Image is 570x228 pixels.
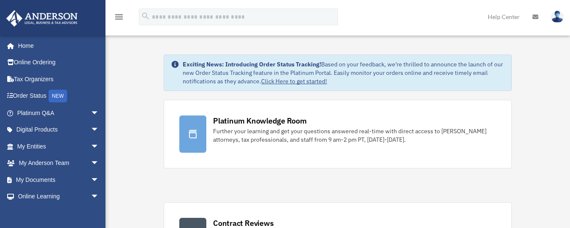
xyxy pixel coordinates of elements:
[6,121,112,138] a: Digital Productsarrow_drop_down
[6,104,112,121] a: Platinum Q&Aarrow_drop_down
[49,90,67,102] div: NEW
[213,127,496,144] div: Further your learning and get your questions answered real-time with direct access to [PERSON_NAM...
[6,54,112,71] a: Online Ordering
[6,138,112,155] a: My Entitiesarrow_drop_down
[6,71,112,88] a: Tax Organizers
[91,188,108,206] span: arrow_drop_down
[91,104,108,122] span: arrow_drop_down
[91,121,108,139] span: arrow_drop_down
[114,12,124,22] i: menu
[183,60,321,68] strong: Exciting News: Introducing Order Status Tracking!
[261,77,327,85] a: Click Here to get started!
[6,88,112,105] a: Order StatusNEW
[114,15,124,22] a: menu
[91,171,108,189] span: arrow_drop_down
[6,188,112,205] a: Online Learningarrow_drop_down
[91,138,108,155] span: arrow_drop_down
[164,100,512,168] a: Platinum Knowledge Room Further your learning and get your questions answered real-time with dire...
[6,155,112,172] a: My Anderson Teamarrow_drop_down
[183,60,505,85] div: Based on your feedback, we're thrilled to announce the launch of our new Order Status Tracking fe...
[91,155,108,172] span: arrow_drop_down
[141,11,150,21] i: search
[6,37,108,54] a: Home
[213,115,307,126] div: Platinum Knowledge Room
[551,11,564,23] img: User Pic
[4,10,80,27] img: Anderson Advisors Platinum Portal
[6,171,112,188] a: My Documentsarrow_drop_down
